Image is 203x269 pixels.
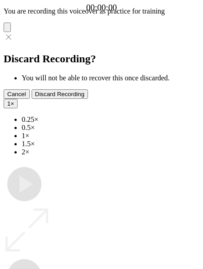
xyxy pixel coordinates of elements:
li: You will not be able to recover this once discarded. [22,74,199,82]
li: 1× [22,132,199,140]
h2: Discard Recording? [4,53,199,65]
button: 1× [4,99,18,108]
p: You are recording this voiceover as practice for training [4,7,199,15]
li: 0.25× [22,116,199,124]
button: Cancel [4,89,30,99]
li: 1.5× [22,140,199,148]
button: Discard Recording [32,89,88,99]
span: 1 [7,100,10,107]
a: 00:00:00 [86,3,117,13]
li: 2× [22,148,199,156]
li: 0.5× [22,124,199,132]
